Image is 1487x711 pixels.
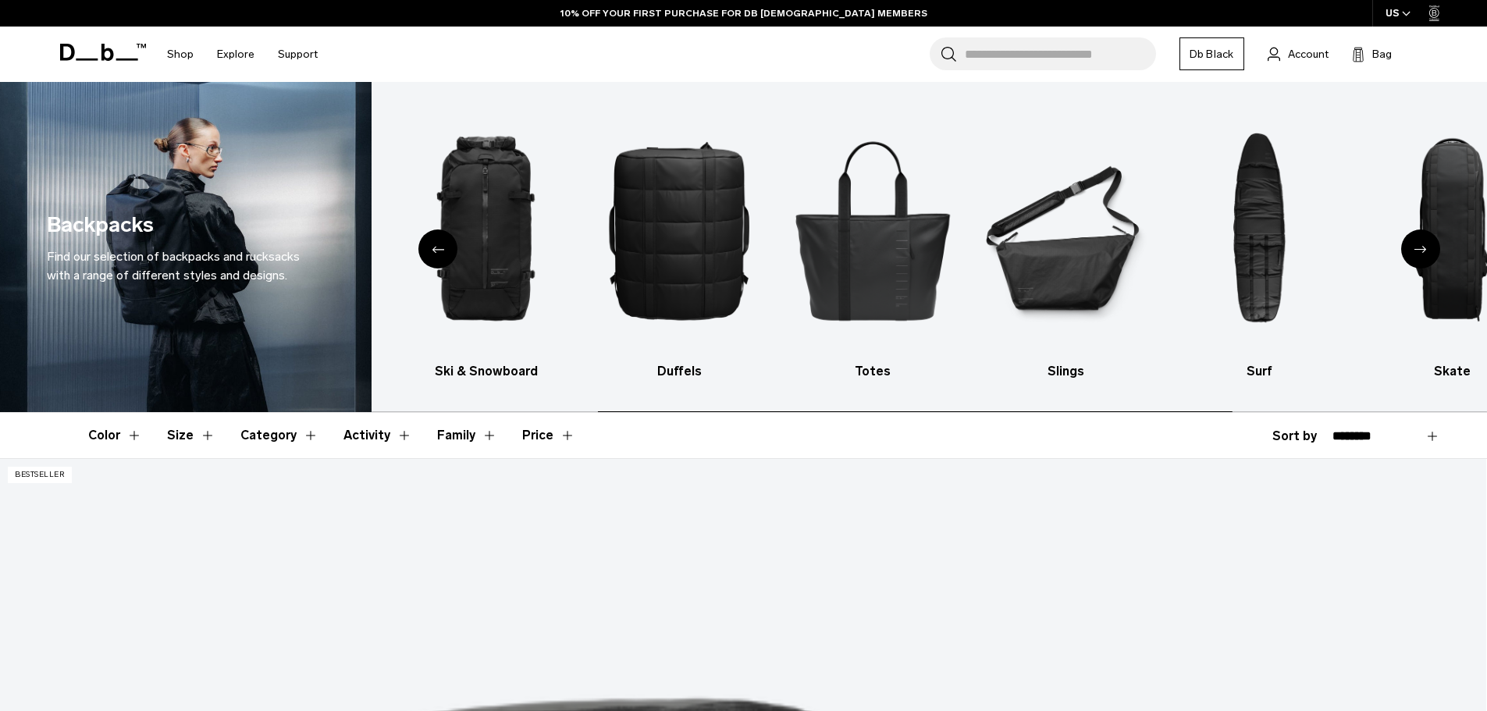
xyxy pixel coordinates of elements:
a: Account [1268,44,1329,63]
img: Db [983,105,1149,354]
h1: Backpacks [47,209,154,241]
a: Shop [167,27,194,82]
span: Find our selection of backpacks and rucksacks with a range of different styles and designs. [47,249,300,283]
img: Db [1176,105,1343,354]
a: Db Luggage [210,105,376,381]
h3: Surf [1176,362,1343,381]
div: Next slide [1401,229,1440,268]
h3: Luggage [210,362,376,381]
li: 2 / 10 [210,105,376,381]
li: 4 / 10 [596,105,763,381]
li: 6 / 10 [983,105,1149,381]
li: 3 / 10 [403,105,569,381]
button: Toggle Filter [88,413,142,458]
li: 7 / 10 [1176,105,1343,381]
a: Db Surf [1176,105,1343,381]
a: Support [278,27,318,82]
a: Db Duffels [596,105,763,381]
img: Db [790,105,956,354]
h3: Slings [983,362,1149,381]
nav: Main Navigation [155,27,329,82]
a: Db Black [1179,37,1244,70]
button: Bag [1352,44,1392,63]
li: 5 / 10 [790,105,956,381]
h3: Duffels [596,362,763,381]
a: Explore [217,27,254,82]
span: Account [1288,46,1329,62]
img: Db [403,105,569,354]
button: Toggle Filter [240,413,318,458]
a: 10% OFF YOUR FIRST PURCHASE FOR DB [DEMOGRAPHIC_DATA] MEMBERS [560,6,927,20]
button: Toggle Filter [343,413,412,458]
a: Db Totes [790,105,956,381]
img: Db [210,105,376,354]
p: Bestseller [8,467,72,483]
h3: Ski & Snowboard [403,362,569,381]
a: Db Slings [983,105,1149,381]
img: Db [596,105,763,354]
h3: Totes [790,362,956,381]
a: Db Ski & Snowboard [403,105,569,381]
span: Bag [1372,46,1392,62]
div: Previous slide [418,229,457,268]
button: Toggle Price [522,413,575,458]
button: Toggle Filter [167,413,215,458]
button: Toggle Filter [437,413,497,458]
